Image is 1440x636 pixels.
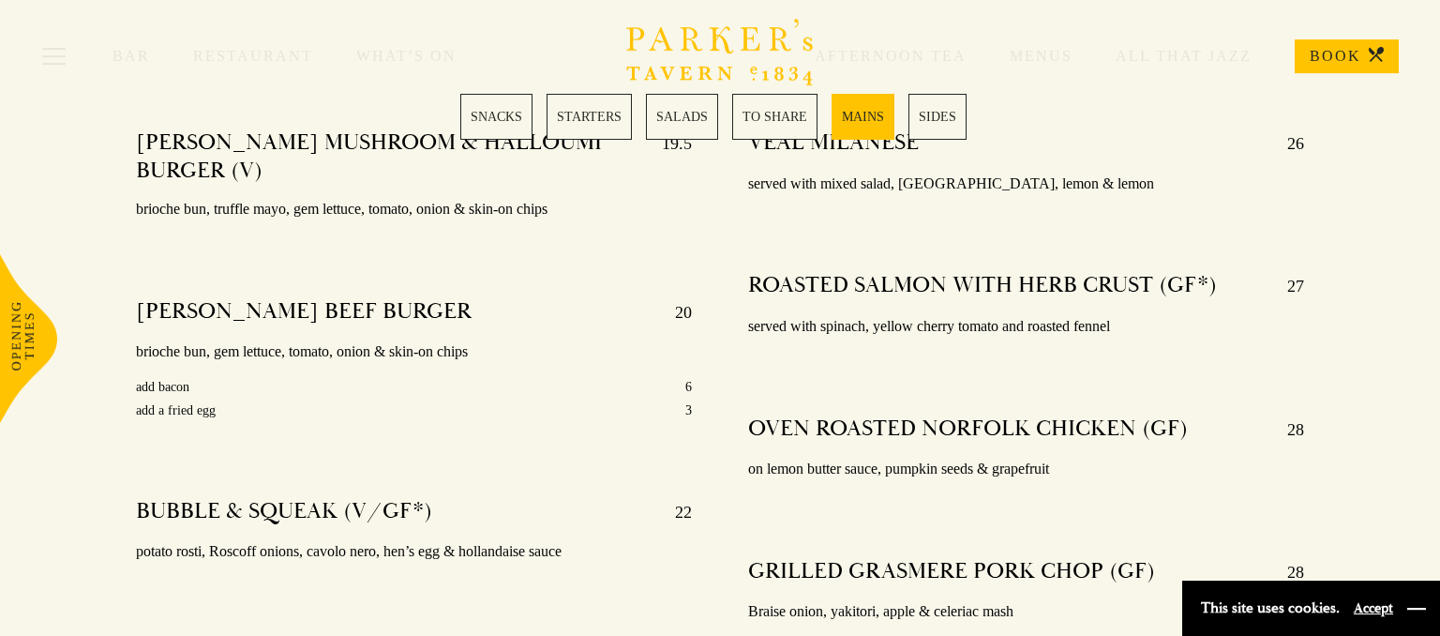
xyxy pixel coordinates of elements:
p: add bacon [136,375,189,399]
p: 27 [1268,271,1304,301]
a: 6 / 6 [908,94,967,140]
p: on lemon butter sauce, pumpkin seeds & grapefruit [748,456,1304,483]
p: 3 [685,399,692,422]
h4: BUBBLE & SQUEAK (V/GF*) [136,497,432,527]
p: served with spinach, yellow cherry tomato and roasted fennel [748,313,1304,341]
a: 5 / 6 [832,94,894,140]
a: 1 / 6 [460,94,532,140]
p: 28 [1268,415,1304,445]
p: Braise onion, yakitori, apple & celeriac mash [748,598,1304,626]
p: 28 [1268,557,1304,587]
p: brioche bun, truffle mayo, gem lettuce, tomato, onion & skin-on chips [136,196,692,223]
button: Accept [1354,599,1393,617]
a: 4 / 6 [732,94,817,140]
p: 22 [656,497,692,527]
p: potato rosti, Roscoff onions, cavolo nero, hen’s egg & hollandaise sauce [136,538,692,566]
a: 3 / 6 [646,94,718,140]
button: Close and accept [1407,599,1426,618]
h4: OVEN ROASTED NORFOLK CHICKEN (GF) [748,415,1188,445]
p: This site uses cookies. [1201,595,1340,622]
p: add a fried egg [136,399,216,422]
h4: GRILLED GRASMERE PORK CHOP (GF) [748,557,1155,587]
a: 2 / 6 [547,94,632,140]
p: brioche bun, gem lettuce, tomato, onion & skin-on chips [136,339,692,366]
h4: [PERSON_NAME] BEEF BURGER [136,297,472,327]
p: 6 [685,375,692,399]
p: 20 [656,297,692,327]
h4: ROASTED SALMON WITH HERB CRUST (GF*) [748,271,1217,301]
